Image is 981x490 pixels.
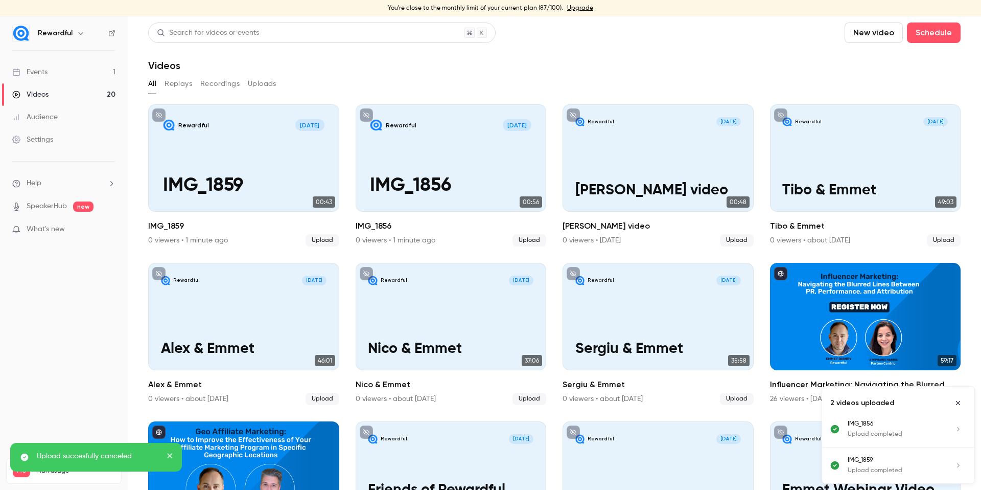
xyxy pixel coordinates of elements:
[727,196,750,208] span: 00:48
[200,76,240,92] button: Recordings
[295,119,324,131] span: [DATE]
[356,104,547,247] li: IMG_1856
[935,196,956,208] span: 49:03
[313,196,335,208] span: 00:43
[356,235,435,246] div: 0 viewers • 1 minute ago
[368,434,377,443] img: Friends of Rewardful Library
[567,108,580,122] button: unpublished
[356,378,547,391] h2: Nico & Emmet
[848,456,966,475] a: IMG_1859Upload completed
[302,276,326,285] span: [DATE]
[774,108,787,122] button: unpublished
[782,117,791,126] img: Tibo & Emmet
[509,434,533,443] span: [DATE]
[563,378,754,391] h2: Sergiu & Emmet
[795,119,822,125] p: Rewardful
[356,263,547,405] li: Nico & Emmet
[770,104,961,247] a: Tibo & EmmetRewardful[DATE]Tibo & Emmet49:03Tibo & Emmet0 viewers • about [DATE]Upload
[12,90,49,100] div: Videos
[360,267,373,280] button: unpublished
[782,182,948,199] p: Tibo & Emmet
[27,178,41,189] span: Help
[148,235,228,246] div: 0 viewers • 1 minute ago
[163,119,175,131] img: IMG_1859
[368,341,533,358] p: Nico & Emmet
[356,263,547,405] a: Nico & EmmetRewardful[DATE]Nico & Emmet37:06Nico & Emmet0 viewers • about [DATE]Upload
[728,355,750,366] span: 35:58
[563,104,754,247] li: Dustin Howes video
[822,419,974,483] ul: Uploads list
[27,201,67,212] a: SpeakerHub
[148,104,339,247] a: IMG_1859Rewardful[DATE]IMG_185900:43IMG_18590 viewers • 1 minute agoUpload
[103,225,115,234] iframe: Noticeable Trigger
[148,23,961,484] section: Videos
[306,393,339,405] span: Upload
[315,355,335,366] span: 46:01
[161,341,326,358] p: Alex & Emmet
[575,276,585,285] img: Sergiu & Emmet
[27,224,65,235] span: What's new
[509,276,533,285] span: [DATE]
[512,393,546,405] span: Upload
[360,426,373,439] button: unpublished
[163,175,324,197] p: IMG_1859
[360,108,373,122] button: unpublished
[173,277,200,284] p: Rewardful
[165,76,192,92] button: Replays
[770,263,961,405] a: 59:17Influencer Marketing: Navigating the Blurred Lines Between PR, Performance, and Attribution2...
[774,426,787,439] button: unpublished
[588,119,614,125] p: Rewardful
[356,394,436,404] div: 0 viewers • about [DATE]
[795,436,822,442] p: Rewardful
[38,28,73,38] h6: Rewardful
[950,395,966,411] button: Close uploads list
[356,104,547,247] a: IMG_1856Rewardful[DATE]IMG_185600:56IMG_18560 viewers • 1 minute agoUpload
[520,196,542,208] span: 00:56
[522,355,542,366] span: 37:06
[386,121,416,129] p: Rewardful
[770,104,961,247] li: Tibo & Emmet
[148,378,339,391] h2: Alex & Emmet
[356,220,547,232] h2: IMG_1856
[927,234,961,247] span: Upload
[381,436,407,442] p: Rewardful
[588,436,614,442] p: Rewardful
[770,235,850,246] div: 0 viewers • about [DATE]
[148,263,339,405] li: Alex & Emmet
[770,394,831,404] div: 26 viewers • [DATE]
[845,23,903,43] button: New video
[563,104,754,247] a: Dustin Howes videoRewardful[DATE][PERSON_NAME] video00:48[PERSON_NAME] video0 viewers • [DATE]Upload
[770,220,961,232] h2: Tibo & Emmet
[12,178,115,189] li: help-dropdown-opener
[512,234,546,247] span: Upload
[575,341,741,358] p: Sergiu & Emmet
[248,76,276,92] button: Uploads
[12,112,58,122] div: Audience
[178,121,209,129] p: Rewardful
[368,276,377,285] img: Nico & Emmet
[563,263,754,405] a: Sergiu & EmmetRewardful[DATE]Sergiu & Emmet35:58Sergiu & Emmet0 viewers • about [DATE]Upload
[148,104,339,247] li: IMG_1859
[770,263,961,405] li: Influencer Marketing: Navigating the Blurred Lines Between PR, Performance, and Attribution
[575,182,741,199] p: [PERSON_NAME] video
[716,117,741,126] span: [DATE]
[13,25,29,41] img: Rewardful
[848,430,942,439] p: Upload completed
[503,119,532,131] span: [DATE]
[148,76,156,92] button: All
[148,59,180,72] h1: Videos
[588,277,614,284] p: Rewardful
[37,451,159,461] p: Upload succesfully canceled
[848,456,942,465] p: IMG_1859
[563,235,621,246] div: 0 viewers • [DATE]
[152,108,166,122] button: unpublished
[720,234,754,247] span: Upload
[157,28,259,38] div: Search for videos or events
[782,434,791,443] img: Emmet Webinar Video Promo
[12,135,53,145] div: Settings
[567,426,580,439] button: unpublished
[575,434,585,443] img: Joint video
[152,426,166,439] button: published
[770,378,961,391] h2: Influencer Marketing: Navigating the Blurred Lines Between PR, Performance, and Attribution
[720,393,754,405] span: Upload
